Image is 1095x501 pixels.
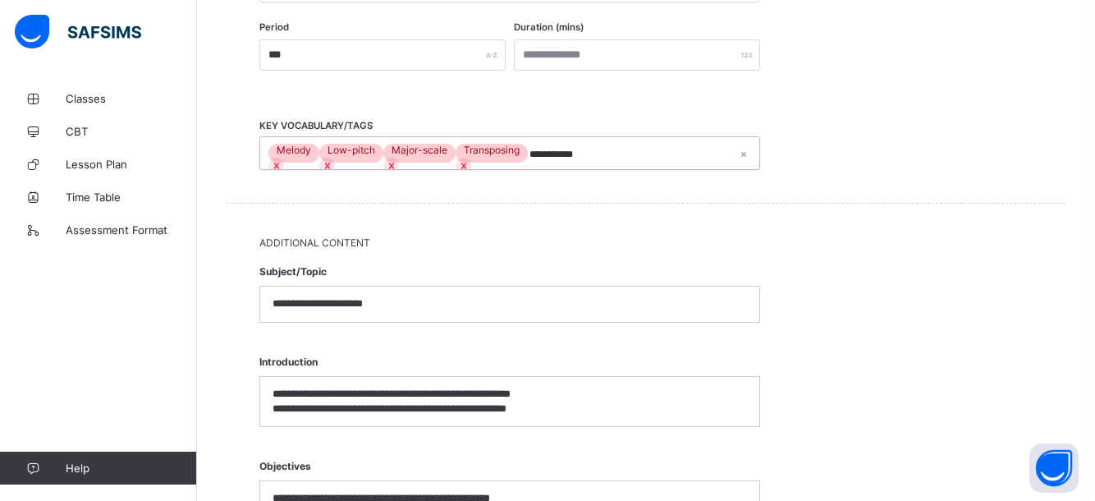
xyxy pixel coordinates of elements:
[259,21,289,33] label: Period
[383,144,456,156] div: Major-scale
[259,120,373,131] span: KEY VOCABULARY/TAGS
[66,462,196,475] span: Help
[66,125,197,138] span: CBT
[66,223,197,237] span: Assessment Format
[15,15,141,49] img: safsims
[1029,444,1079,493] button: Open asap
[66,158,197,171] span: Lesson Plan
[259,257,760,286] span: Subject/Topic
[66,191,197,204] span: Time Table
[259,347,760,376] span: Introduction
[259,452,760,480] span: Objectives
[514,21,584,33] label: Duration (mins)
[268,144,319,156] div: Melody
[259,237,1033,249] span: Additional Content
[456,144,528,156] div: Transposing
[66,92,197,105] span: Classes
[319,144,383,156] div: Low-pitch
